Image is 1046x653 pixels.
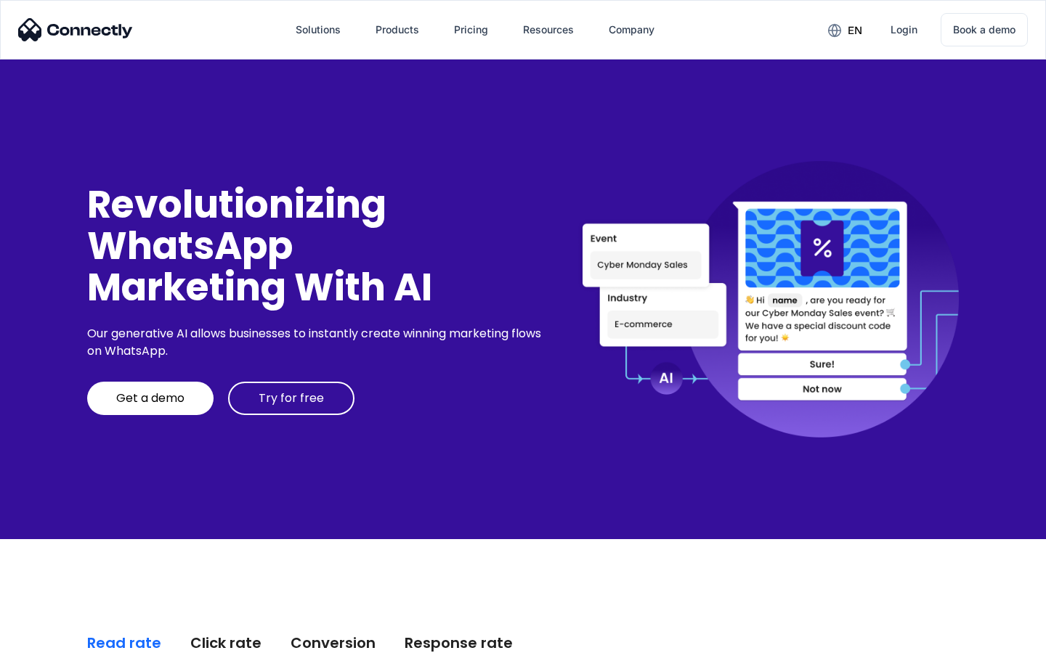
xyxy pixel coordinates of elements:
div: Conversion [291,633,376,653]
div: Get a demo [116,391,185,406]
a: Try for free [228,382,354,415]
a: Pricing [442,12,500,47]
div: Login [891,20,917,40]
div: Solutions [284,12,352,47]
div: Products [364,12,431,47]
a: Login [879,12,929,47]
div: Try for free [259,391,324,406]
div: Solutions [296,20,341,40]
div: en [848,20,862,41]
div: Resources [523,20,574,40]
ul: Language list [29,628,87,648]
div: Company [609,20,654,40]
div: Response rate [405,633,513,653]
div: Company [597,12,666,47]
div: Products [376,20,419,40]
aside: Language selected: English [15,628,87,648]
div: Read rate [87,633,161,653]
div: Click rate [190,633,261,653]
div: Revolutionizing WhatsApp Marketing With AI [87,184,546,308]
div: en [816,19,873,41]
a: Book a demo [941,13,1028,46]
div: Pricing [454,20,488,40]
img: Connectly Logo [18,18,133,41]
div: Our generative AI allows businesses to instantly create winning marketing flows on WhatsApp. [87,325,546,360]
div: Resources [511,12,585,47]
a: Get a demo [87,382,214,415]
